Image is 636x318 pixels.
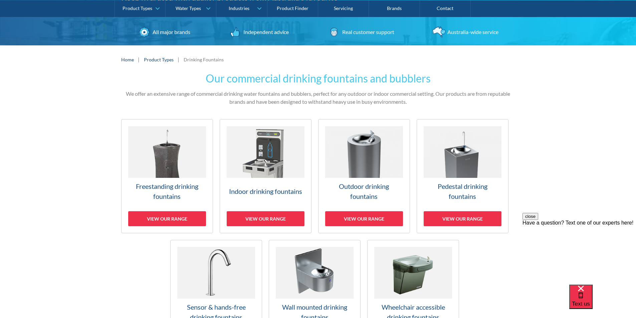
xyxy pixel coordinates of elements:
a: Freestanding drinking fountainsView our range [121,119,213,233]
a: Outdoor drinking fountainsView our range [318,119,410,233]
a: Home [121,56,134,63]
h3: Freestanding drinking fountains [128,181,206,201]
div: View our range [128,211,206,226]
div: Real customer support [341,28,394,36]
div: Product Types [123,5,152,11]
a: Product Types [144,56,174,63]
div: | [137,55,141,63]
h3: Indoor drinking fountains [227,186,304,196]
a: Pedestal drinking fountainsView our range [417,119,508,233]
iframe: podium webchat widget bubble [569,285,636,318]
div: | [177,55,180,63]
iframe: podium webchat widget prompt [522,213,636,293]
h3: Outdoor drinking fountains [325,181,403,201]
div: Water Types [176,5,201,11]
div: Drinking Fountains [184,56,224,63]
h3: Pedestal drinking fountains [424,181,501,201]
div: View our range [325,211,403,226]
p: We offer an extensive range of commercial drinking water fountains and bubblers, perfect for any ... [121,90,515,106]
div: All major brands [151,28,190,36]
a: Indoor drinking fountainsView our range [220,119,311,233]
div: Australia-wide service [446,28,498,36]
div: Industries [229,5,249,11]
div: View our range [424,211,501,226]
h2: Our commercial drinking fountains and bubblers [121,70,515,86]
div: Independent advice [242,28,289,36]
div: View our range [227,211,304,226]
